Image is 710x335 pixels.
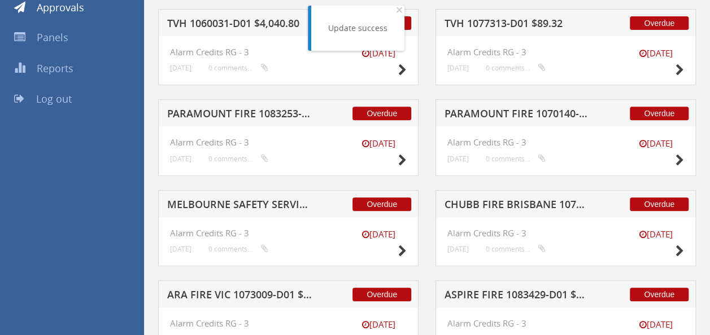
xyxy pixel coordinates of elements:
h4: Alarm Credits RG - 3 [170,228,407,238]
h4: Alarm Credits RG - 3 [170,138,407,147]
small: 0 comments... [208,245,268,253]
h4: Alarm Credits RG - 3 [447,228,684,238]
small: [DATE] [628,319,684,330]
small: 0 comments... [208,64,268,72]
h4: Alarm Credits RG - 3 [170,319,407,328]
small: 0 comments... [486,155,546,163]
span: Overdue [352,197,411,211]
span: × [396,2,403,17]
span: Overdue [352,107,411,120]
span: Panels [37,30,68,44]
h4: Alarm Credits RG - 3 [447,138,684,147]
small: [DATE] [628,228,684,240]
span: Overdue [352,288,411,301]
small: 0 comments... [486,245,546,253]
h5: TVH 1060031-D01 $4,040.80 [167,18,312,32]
small: [DATE] [447,155,469,163]
span: Overdue [630,197,689,211]
h5: PARAMOUNT FIRE 1070140-D01 $13.53 [445,108,590,122]
small: [DATE] [350,47,407,59]
h5: ASPIRE FIRE 1083429-D01 $513.28 [445,289,590,303]
span: Reports [37,61,73,75]
span: Overdue [630,107,689,120]
small: [DATE] [628,138,684,149]
h5: MELBOURNE SAFETY SERVICES 1074627-D01 $412.85 [167,199,312,213]
small: [DATE] [350,228,407,240]
h4: Alarm Credits RG - 3 [447,319,684,328]
span: Overdue [630,288,689,301]
span: Approvals [37,1,84,14]
h5: PARAMOUNT FIRE 1083253-D01 $86.51 [167,108,312,122]
small: [DATE] [628,47,684,59]
small: [DATE] [170,155,191,163]
h4: Alarm Credits RG - 3 [447,47,684,57]
h4: Alarm Credits RG - 3 [170,47,407,57]
h5: TVH 1077313-D01 $89.32 [445,18,590,32]
h5: CHUBB FIRE BRISBANE 1070332-D01 $2,776.14 [445,199,590,213]
div: Update success [328,23,387,34]
small: [DATE] [447,64,469,72]
small: [DATE] [447,245,469,253]
small: [DATE] [170,64,191,72]
span: Overdue [630,16,689,30]
small: [DATE] [350,138,407,149]
small: [DATE] [170,245,191,253]
small: [DATE] [350,319,407,330]
h5: ARA FIRE VIC 1073009-D01 $98.16 [167,289,312,303]
span: Log out [36,92,72,105]
small: 0 comments... [208,155,268,163]
small: 0 comments... [486,64,546,72]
